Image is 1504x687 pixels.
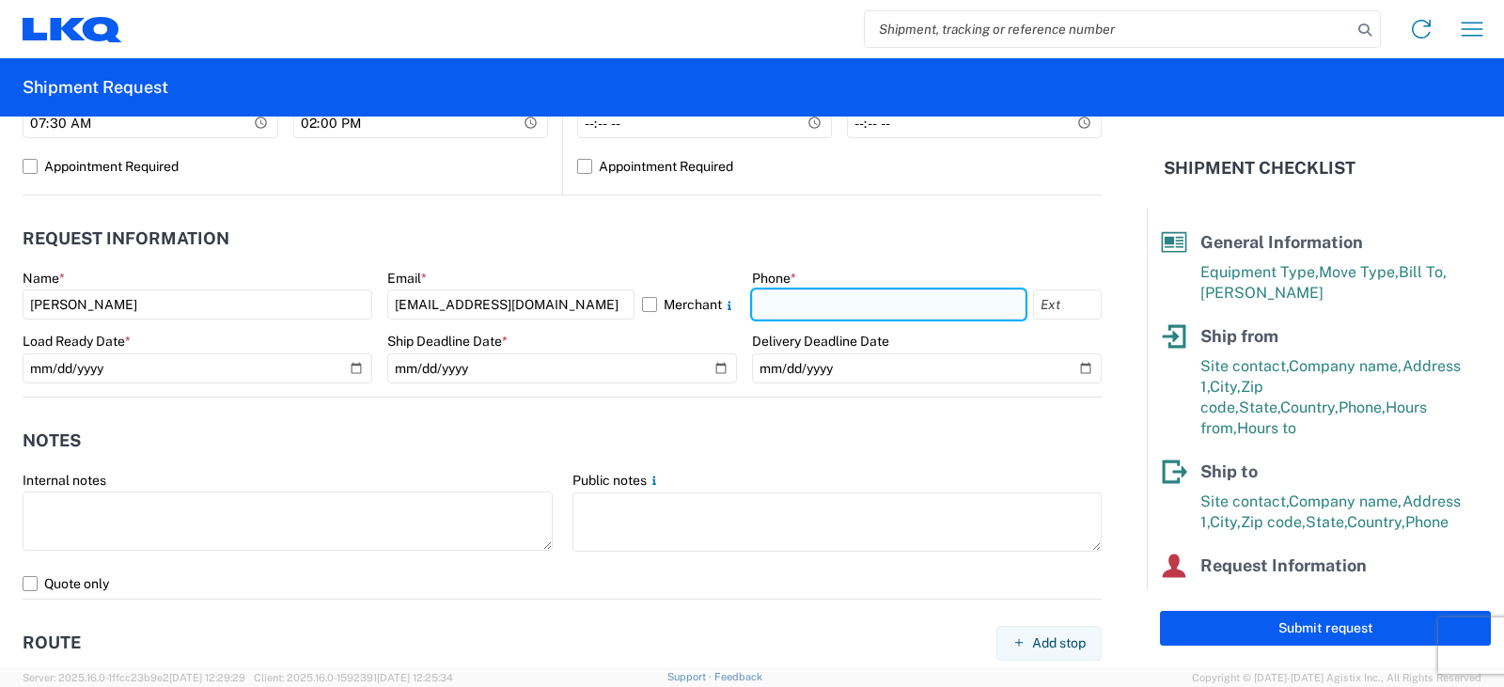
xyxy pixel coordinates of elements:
[1200,326,1278,346] span: Ship from
[865,11,1352,47] input: Shipment, tracking or reference number
[572,472,662,489] label: Public notes
[1200,492,1289,510] span: Site contact,
[1289,357,1402,375] span: Company name,
[996,626,1102,661] button: Add stop
[1032,634,1086,652] span: Add stop
[1239,398,1280,416] span: State,
[1280,398,1339,416] span: Country,
[1237,419,1296,437] span: Hours to
[1347,513,1405,531] span: Country,
[387,333,508,350] label: Ship Deadline Date
[1289,492,1402,510] span: Company name,
[1160,611,1491,646] button: Submit request
[23,472,106,489] label: Internal notes
[169,672,245,683] span: [DATE] 12:29:29
[1200,586,1245,604] span: Name,
[1200,263,1319,281] span: Equipment Type,
[1405,513,1449,531] span: Phone
[1192,669,1481,686] span: Copyright © [DATE]-[DATE] Agistix Inc., All Rights Reserved
[23,569,1102,599] label: Quote only
[1210,513,1241,531] span: City,
[1399,263,1447,281] span: Bill To,
[1289,586,1336,604] span: Phone,
[1245,586,1289,604] span: Email,
[752,333,889,350] label: Delivery Deadline Date
[23,431,81,450] h2: Notes
[1210,378,1241,396] span: City,
[23,76,168,99] h2: Shipment Request
[23,151,548,181] label: Appointment Required
[254,672,453,683] span: Client: 2025.16.0-1592391
[23,333,131,350] label: Load Ready Date
[577,151,1102,181] label: Appointment Required
[1319,263,1399,281] span: Move Type,
[1200,232,1363,252] span: General Information
[642,289,737,320] label: Merchant
[667,671,714,682] a: Support
[1200,357,1289,375] span: Site contact,
[23,270,65,287] label: Name
[1241,513,1306,531] span: Zip code,
[1339,398,1386,416] span: Phone,
[1200,461,1258,481] span: Ship to
[23,229,229,248] h2: Request Information
[1200,555,1367,575] span: Request Information
[1306,513,1347,531] span: State,
[377,672,453,683] span: [DATE] 12:25:34
[1033,289,1102,320] input: Ext
[1164,157,1355,180] h2: Shipment Checklist
[1200,284,1324,302] span: [PERSON_NAME]
[714,671,762,682] a: Feedback
[23,633,81,652] h2: Route
[387,270,427,287] label: Email
[23,672,245,683] span: Server: 2025.16.0-1ffcc23b9e2
[752,270,796,287] label: Phone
